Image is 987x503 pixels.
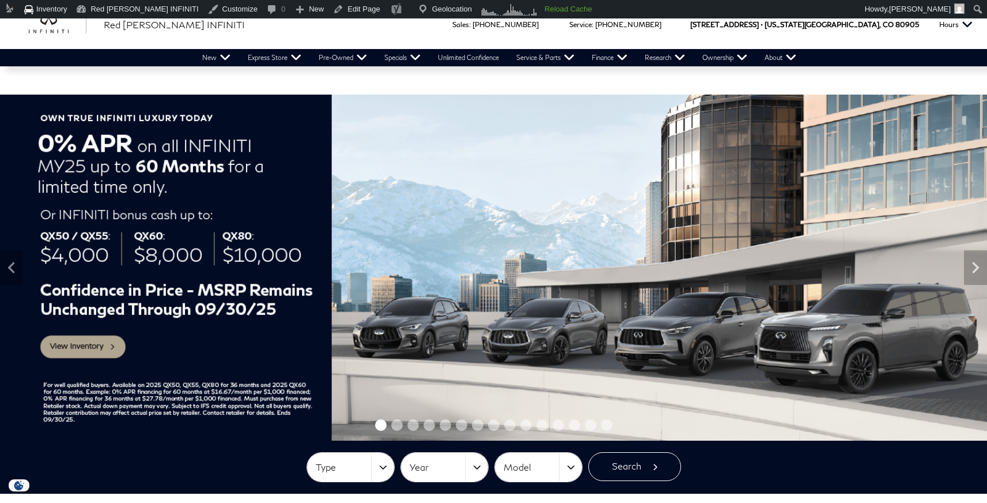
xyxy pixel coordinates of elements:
[316,458,371,477] span: Type
[536,419,548,431] span: Go to slide 11
[690,20,919,29] a: [STREET_ADDRESS] • [US_STATE][GEOGRAPHIC_DATA], CO 80905
[472,20,539,29] a: [PHONE_NUMBER]
[423,419,435,431] span: Go to slide 4
[440,419,451,431] span: Go to slide 5
[553,419,564,431] span: Go to slide 12
[239,49,310,66] a: Express Store
[520,419,532,431] span: Go to slide 10
[495,453,582,482] button: Model
[504,458,559,477] span: Model
[375,419,387,431] span: Go to slide 1
[407,419,419,431] span: Go to slide 3
[307,453,394,482] button: Type
[569,20,592,29] span: Service
[6,479,32,491] section: Click to Open Cookie Consent Modal
[585,419,596,431] span: Go to slide 14
[964,250,987,285] div: Next
[488,419,500,431] span: Go to slide 8
[694,49,756,66] a: Ownership
[636,49,694,66] a: Research
[583,49,636,66] a: Finance
[29,16,86,34] img: INFINITI
[104,18,245,32] a: Red [PERSON_NAME] INFINITI
[376,49,429,66] a: Specials
[588,452,681,481] button: Search
[391,419,403,431] span: Go to slide 2
[194,49,805,66] nav: Main Navigation
[401,453,488,482] button: Year
[504,419,516,431] span: Go to slide 9
[429,49,508,66] a: Unlimited Confidence
[601,419,612,431] span: Go to slide 15
[194,49,239,66] a: New
[29,16,86,34] a: infiniti
[410,458,465,477] span: Year
[310,49,376,66] a: Pre-Owned
[592,20,593,29] span: :
[595,20,661,29] a: [PHONE_NUMBER]
[756,49,805,66] a: About
[452,20,469,29] span: Sales
[469,20,471,29] span: :
[472,419,483,431] span: Go to slide 7
[456,419,467,431] span: Go to slide 6
[569,419,580,431] span: Go to slide 13
[104,19,245,30] span: Red [PERSON_NAME] INFINITI
[6,479,32,491] img: Opt-Out Icon
[508,49,583,66] a: Service & Parts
